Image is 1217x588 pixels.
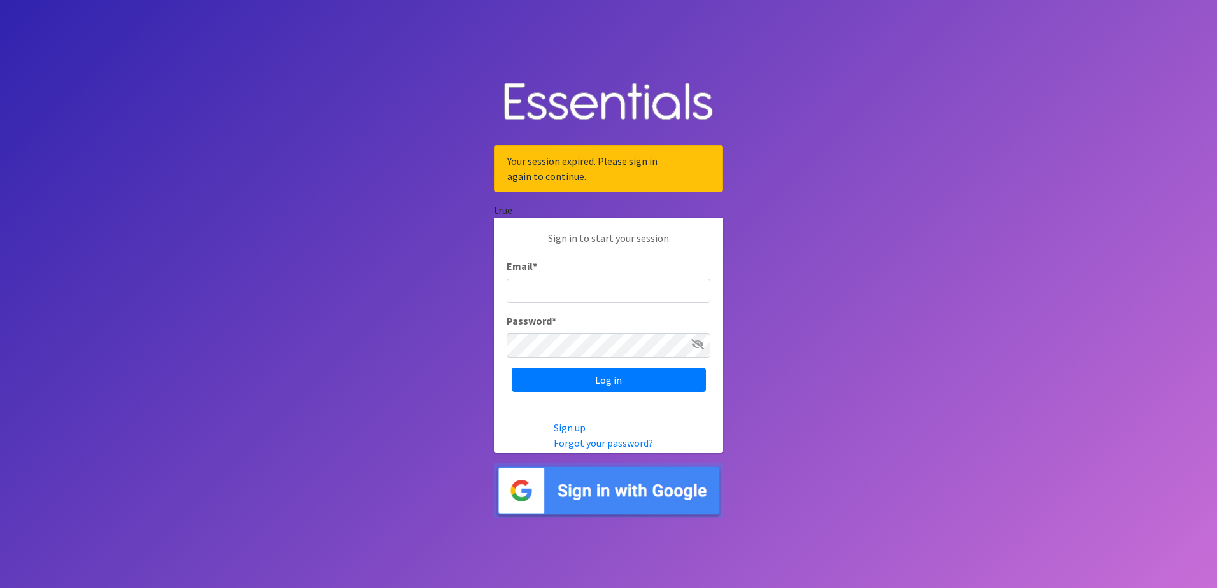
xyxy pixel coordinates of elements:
a: Sign up [554,421,586,434]
label: Password [507,313,556,328]
div: true [494,202,723,218]
input: Log in [512,368,706,392]
label: Email [507,258,537,274]
abbr: required [552,314,556,327]
img: Sign in with Google [494,463,723,519]
abbr: required [533,260,537,272]
p: Sign in to start your session [507,230,710,258]
a: Forgot your password? [554,437,653,449]
div: Your session expired. Please sign in again to continue. [494,145,723,192]
img: Human Essentials [494,70,723,136]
